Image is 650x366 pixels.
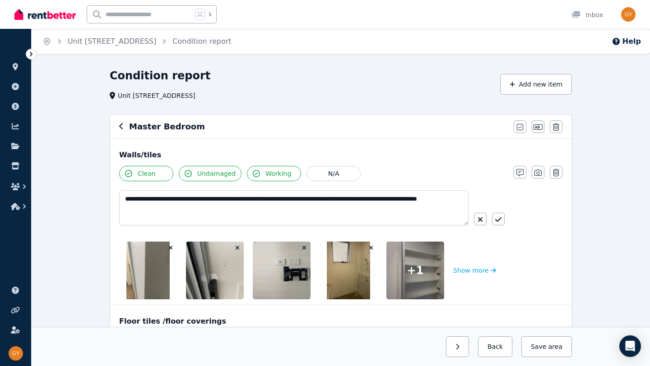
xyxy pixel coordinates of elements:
span: + 1 [407,263,424,278]
img: IMG_2731 Medium.jpeg [253,242,330,299]
button: Clean [119,166,173,181]
button: Help [612,36,641,47]
img: IMG_2734 Medium.jpeg [327,242,370,299]
button: Save area [521,336,572,357]
img: IMG_2729 Medium.jpeg [126,242,170,299]
img: Graham Young [9,346,23,361]
span: k [209,11,212,18]
img: IMG_2732 Medium.jpeg [186,242,263,299]
button: Show more [453,242,496,299]
img: RentBetter [14,8,76,21]
span: Undamaged [197,169,236,178]
a: Unit [STREET_ADDRESS] [68,37,156,46]
button: Back [478,336,512,357]
span: Unit [STREET_ADDRESS] [118,91,195,100]
span: area [548,342,562,351]
button: Add new item [500,74,572,95]
button: Undamaged [179,166,241,181]
div: Open Intercom Messenger [619,335,641,357]
button: Working [247,166,301,181]
button: N/A [306,166,361,181]
div: Inbox [571,10,603,19]
span: Clean [138,169,156,178]
div: Walls/tiles [119,150,562,160]
a: Condition report [172,37,231,46]
img: Graham Young [621,7,636,22]
h1: Condition report [110,69,210,83]
div: Floor tiles /floor coverings [119,316,562,327]
nav: Breadcrumb [32,29,242,54]
span: Working [265,169,291,178]
h6: Master Bedroom [129,120,205,133]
